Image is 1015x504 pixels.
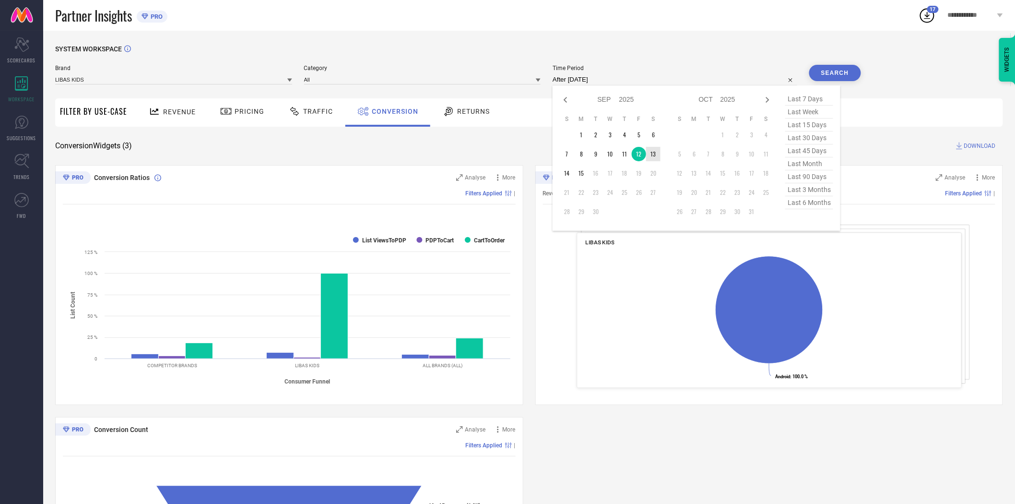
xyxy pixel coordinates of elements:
div: Open download list [919,7,936,24]
td: Sun Sep 07 2025 [560,147,574,161]
th: Friday [632,115,646,123]
td: Tue Sep 02 2025 [589,128,603,142]
td: Fri Oct 03 2025 [744,128,759,142]
span: Analyse [945,174,966,181]
td: Thu Oct 16 2025 [730,166,744,180]
td: Tue Oct 14 2025 [701,166,716,180]
th: Friday [744,115,759,123]
td: Tue Sep 16 2025 [589,166,603,180]
span: Revenue (% share) [543,190,590,197]
td: Tue Oct 28 2025 [701,204,716,219]
td: Thu Oct 09 2025 [730,147,744,161]
span: last 45 days [785,144,833,157]
th: Monday [574,115,589,123]
span: Time Period [553,65,797,72]
text: 25 % [87,335,97,340]
span: last 7 days [785,93,833,106]
text: 0 [94,356,97,361]
td: Tue Oct 21 2025 [701,185,716,200]
span: Conversion [372,108,418,115]
td: Thu Sep 25 2025 [617,185,632,200]
span: Conversion Count [94,426,148,433]
td: Sat Sep 27 2025 [646,185,661,200]
span: | [994,190,995,197]
span: Conversion Ratios [94,174,150,181]
td: Sat Oct 04 2025 [759,128,773,142]
svg: Zoom [936,174,943,181]
svg: Zoom [456,426,463,433]
tspan: List Count [70,292,76,319]
span: | [514,442,516,449]
span: Revenue [163,108,196,116]
td: Fri Oct 10 2025 [744,147,759,161]
text: 75 % [87,292,97,298]
td: Wed Oct 15 2025 [716,166,730,180]
tspan: Consumer Funnel [285,378,330,385]
td: Wed Oct 29 2025 [716,204,730,219]
span: WORKSPACE [9,96,35,103]
th: Saturday [759,115,773,123]
text: List ViewsToPDP [362,237,406,244]
td: Mon Sep 01 2025 [574,128,589,142]
td: Thu Oct 02 2025 [730,128,744,142]
span: last 90 days [785,170,833,183]
td: Fri Oct 31 2025 [744,204,759,219]
td: Mon Sep 22 2025 [574,185,589,200]
div: Previous month [560,94,571,106]
span: SYSTEM WORKSPACE [55,45,122,53]
span: SCORECARDS [8,57,36,64]
span: Pricing [235,108,264,115]
span: last 3 months [785,183,833,196]
th: Wednesday [603,115,617,123]
td: Thu Sep 18 2025 [617,166,632,180]
span: Analyse [465,426,486,433]
td: Sun Oct 26 2025 [673,204,687,219]
text: CartToOrder [474,237,505,244]
span: More [503,426,516,433]
span: DOWNLOAD [964,141,996,151]
div: Premium [535,171,571,186]
td: Sat Oct 25 2025 [759,185,773,200]
td: Thu Sep 11 2025 [617,147,632,161]
span: Filters Applied [466,442,503,449]
span: Partner Insights [55,6,132,25]
text: COMPETITOR BRANDS [147,363,197,368]
td: Mon Sep 15 2025 [574,166,589,180]
td: Sat Oct 11 2025 [759,147,773,161]
span: last month [785,157,833,170]
td: Mon Oct 27 2025 [687,204,701,219]
span: LIBAS KIDS [585,239,614,246]
th: Saturday [646,115,661,123]
td: Sun Oct 05 2025 [673,147,687,161]
span: Traffic [303,108,333,115]
th: Sunday [673,115,687,123]
td: Fri Sep 26 2025 [632,185,646,200]
td: Tue Sep 23 2025 [589,185,603,200]
span: TRENDS [13,173,30,180]
td: Fri Oct 17 2025 [744,166,759,180]
td: Sun Sep 28 2025 [560,204,574,219]
span: Returns [457,108,490,115]
span: | [514,190,516,197]
span: Brand [55,65,292,72]
td: Mon Sep 08 2025 [574,147,589,161]
th: Tuesday [589,115,603,123]
button: Search [809,65,861,81]
td: Wed Oct 01 2025 [716,128,730,142]
td: Mon Oct 13 2025 [687,166,701,180]
span: FWD [17,212,26,219]
div: Next month [762,94,773,106]
td: Fri Sep 19 2025 [632,166,646,180]
td: Sat Sep 20 2025 [646,166,661,180]
span: Category [304,65,541,72]
td: Tue Oct 07 2025 [701,147,716,161]
th: Tuesday [701,115,716,123]
td: Sat Sep 13 2025 [646,147,661,161]
th: Monday [687,115,701,123]
th: Sunday [560,115,574,123]
td: Wed Sep 10 2025 [603,147,617,161]
svg: Zoom [456,174,463,181]
div: Premium [55,423,91,438]
span: Filters Applied [945,190,982,197]
span: Filters Applied [466,190,503,197]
